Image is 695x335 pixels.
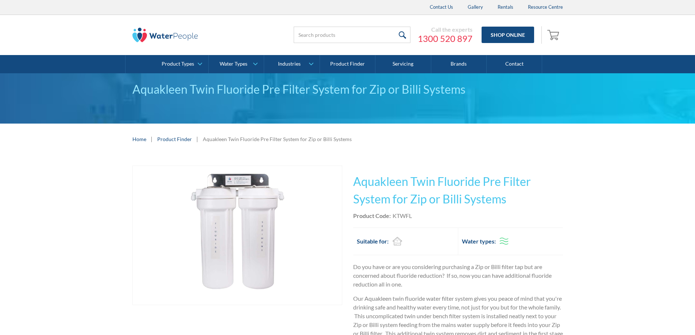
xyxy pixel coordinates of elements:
[418,26,472,33] div: Call the experts
[132,81,563,98] div: Aquakleen Twin Fluoride Pre Filter System for Zip or Billi Systems
[196,135,199,143] div: |
[375,55,431,73] a: Servicing
[157,135,192,143] a: Product Finder
[431,55,487,73] a: Brands
[132,135,146,143] a: Home
[357,237,389,246] h2: Suitable for:
[203,135,352,143] div: Aquakleen Twin Fluoride Pre Filter System for Zip or Billi Systems
[150,135,154,143] div: |
[278,61,301,67] div: Industries
[637,299,695,335] iframe: podium webchat widget bubble
[132,28,198,42] img: The Water People
[220,61,247,67] div: Water Types
[153,55,208,73] a: Product Types
[547,29,561,40] img: shopping cart
[132,165,342,305] a: open lightbox
[294,27,410,43] input: Search products
[393,211,412,220] div: KTWFL
[545,26,563,44] a: Open cart
[462,237,496,246] h2: Water types:
[353,262,563,289] p: Do you have or are you considering purchasing a Zip or Billi filter tap but are concerned about f...
[353,173,563,208] h1: Aquakleen Twin Fluoride Pre Filter System for Zip or Billi Systems
[482,27,534,43] a: Shop Online
[320,55,375,73] a: Product Finder
[209,55,264,73] a: Water Types
[264,55,319,73] a: Industries
[418,33,472,44] a: 1300 520 897
[487,55,542,73] a: Contact
[353,212,391,219] strong: Product Code:
[133,166,342,305] img: Aquakleen Twin Fluoride Pre Filter System for Zip or Billi Systems
[162,61,194,67] div: Product Types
